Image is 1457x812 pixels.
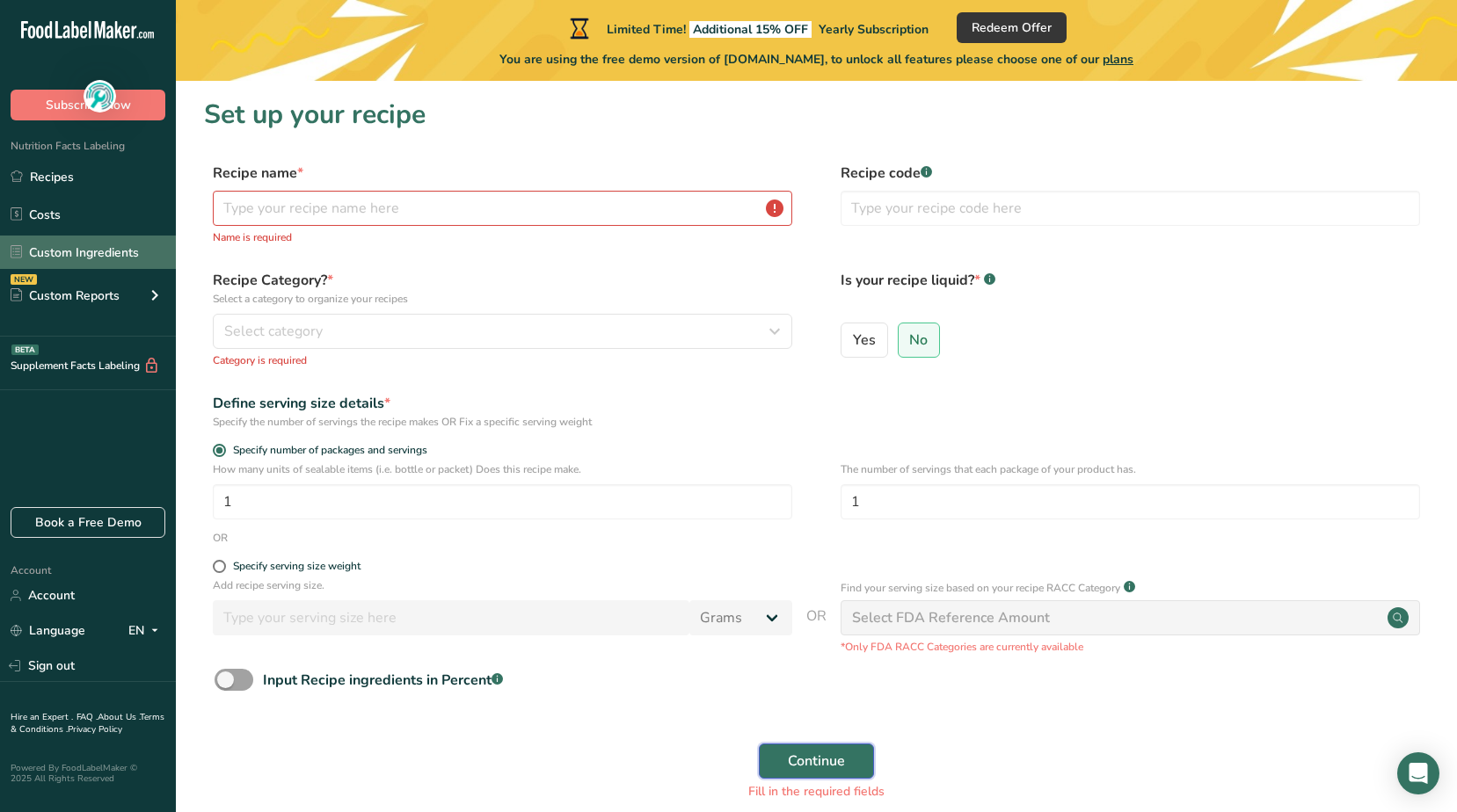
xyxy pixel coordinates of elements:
div: OR [213,530,228,546]
span: Yes [853,331,876,349]
p: Select a category to organize your recipes [213,291,792,307]
input: Type your serving size here [213,600,689,635]
span: plans [1103,51,1133,68]
button: Subscribe Now [11,90,165,120]
a: Terms & Conditions . [11,711,164,736]
div: Select FDA Reference Amount [852,607,1050,628]
div: Powered By FoodLabelMaker © 2025 All Rights Reserved [11,763,165,784]
div: Define serving size details [213,393,792,414]
span: Yearly Subscription [819,21,929,38]
div: Input Recipe ingredients in Percent [263,670,503,691]
a: FAQ . [76,711,98,723]
span: Specify number of packages and servings [226,444,427,457]
a: Language [11,615,85,646]
p: Add recipe serving size. [213,577,792,593]
div: Limited Time! [566,18,929,39]
div: Fill in the required fields [215,782,1418,801]
div: Open Intercom Messenger [1397,752,1439,794]
p: Find your serving size based on your recipe RACC Category [841,580,1120,596]
span: OR [806,605,827,655]
div: Specify serving size weight [233,560,361,573]
div: EN [128,620,165,642]
a: About Us . [98,711,140,723]
p: Category is required [213,352,792,368]
input: Type your recipe code here [841,191,1420,226]
h1: Set up your recipe [204,95,1429,134]
p: How many units of sealable items (i.e. bottle or packet) Does this recipe make. [213,461,792,477]
span: Continue [788,750,845,772]
button: Select category [213,314,792,349]
button: Continue [759,743,874,779]
span: Redeem Offer [972,18,1052,37]
label: Recipe name [213,163,792,184]
div: BETA [11,344,39,355]
a: Privacy Policy [68,723,122,736]
span: You are using the free demo version of [DOMAIN_NAME], to unlock all features please choose one of... [499,50,1133,69]
div: NEW [11,274,37,285]
label: Is your recipe liquid? [841,270,1420,315]
span: Additional 15% OFF [689,21,812,38]
div: Custom Reports [11,286,120,305]
a: Book a Free Demo [11,507,165,538]
a: Hire an Expert . [11,711,73,723]
p: *Only FDA RACC Categories are currently available [841,639,1420,655]
button: Redeem Offer [957,12,1067,43]
p: The number of servings that each package of your product has. [841,461,1420,477]
input: Type your recipe name here [213,191,792,226]
span: Select category [224,321,323,342]
span: Subscribe Now [46,96,131,114]
label: Recipe code [841,163,1420,184]
label: Recipe Category? [213,270,792,307]
div: Specify the number of servings the recipe makes OR Fix a specific serving weight [213,414,792,430]
span: No [909,331,928,349]
p: Name is required [213,229,792,245]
